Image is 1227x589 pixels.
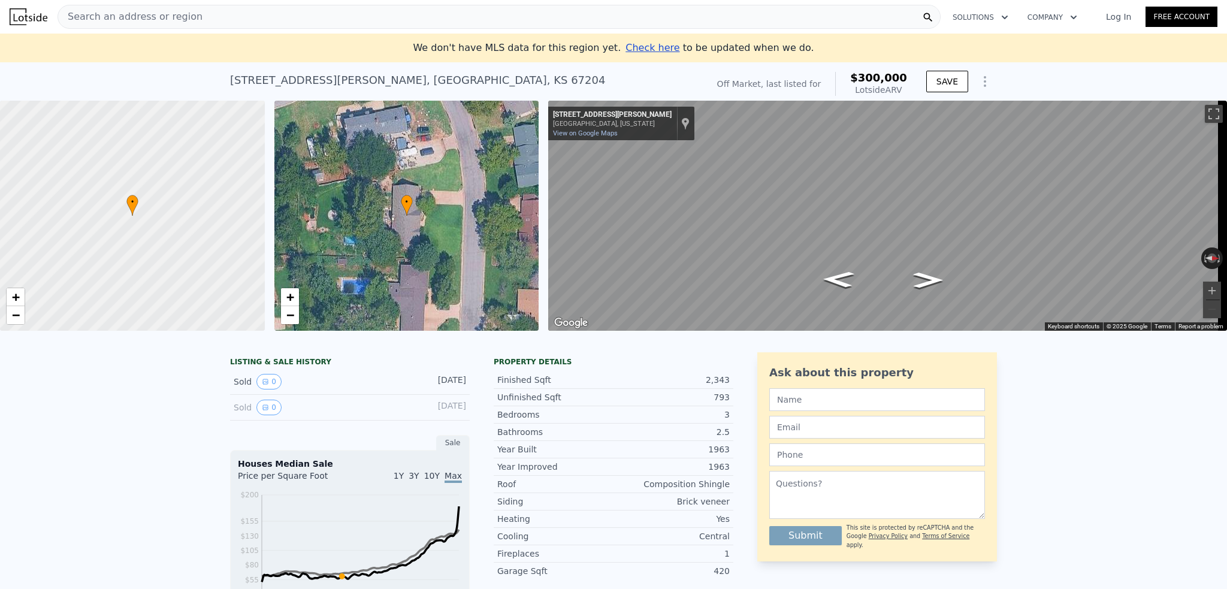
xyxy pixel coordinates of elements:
div: Cooling [497,530,613,542]
a: View on Google Maps [553,129,618,137]
div: Fireplaces [497,548,613,560]
a: Report a problem [1178,323,1223,330]
span: $300,000 [850,71,907,84]
span: 1Y [394,471,404,481]
a: Zoom out [281,306,299,324]
span: • [126,197,138,207]
div: Year Built [497,443,613,455]
input: Phone [769,443,985,466]
div: 420 [613,565,730,577]
div: Finished Sqft [497,374,613,386]
div: Off Market, last listed for [717,78,821,90]
span: Max [445,471,462,483]
button: Reset the view [1201,253,1223,263]
div: Lotside ARV [850,84,907,96]
a: Open this area in Google Maps (opens a new window) [551,315,591,331]
button: View historical data [256,374,282,389]
a: Zoom in [7,288,25,306]
a: Free Account [1146,7,1217,27]
div: Siding [497,496,613,508]
span: + [12,289,20,304]
div: Property details [494,357,733,367]
path: Go North, W Benjamin Dr [900,268,955,291]
div: • [126,195,138,216]
div: Price per Square Foot [238,470,350,489]
div: 1963 [613,443,730,455]
button: Company [1018,7,1087,28]
div: [STREET_ADDRESS][PERSON_NAME] [553,110,672,120]
div: 3 [613,409,730,421]
div: [STREET_ADDRESS][PERSON_NAME] , [GEOGRAPHIC_DATA] , KS 67204 [230,72,605,89]
span: Check here [625,42,679,53]
a: Terms of Service [922,533,969,539]
div: 1963 [613,461,730,473]
div: 793 [613,391,730,403]
button: Zoom in [1203,282,1221,300]
tspan: $155 [240,517,259,525]
div: Brick veneer [613,496,730,508]
a: Zoom out [7,306,25,324]
span: − [12,307,20,322]
a: Log In [1092,11,1146,23]
a: Show location on map [681,117,690,130]
span: • [401,197,413,207]
button: SAVE [926,71,968,92]
button: Solutions [943,7,1018,28]
div: [DATE] [413,400,466,415]
div: Central [613,530,730,542]
button: Rotate clockwise [1217,247,1223,269]
button: Keyboard shortcuts [1048,322,1099,331]
div: [GEOGRAPHIC_DATA], [US_STATE] [553,120,672,128]
div: 2.5 [613,426,730,438]
input: Name [769,388,985,411]
div: 1 [613,548,730,560]
button: Submit [769,526,842,545]
div: • [401,195,413,216]
tspan: $200 [240,491,259,499]
path: Go South, W Benjamin Dr [809,267,868,291]
tspan: $80 [245,561,259,569]
div: Map [548,101,1227,331]
div: Yes [613,513,730,525]
div: Sold [234,374,340,389]
a: Zoom in [281,288,299,306]
button: Show Options [973,70,997,93]
div: Heating [497,513,613,525]
button: View historical data [256,400,282,415]
span: − [286,307,294,322]
tspan: $105 [240,546,259,555]
div: Ask about this property [769,364,985,381]
div: Roof [497,478,613,490]
input: Email [769,416,985,439]
div: Houses Median Sale [238,458,462,470]
img: Google [551,315,591,331]
div: Composition Shingle [613,478,730,490]
div: We don't have MLS data for this region yet. [413,41,814,55]
div: Street View [548,101,1227,331]
span: 3Y [409,471,419,481]
div: Sale [436,435,470,451]
span: © 2025 Google [1107,323,1147,330]
div: Bathrooms [497,426,613,438]
span: + [286,289,294,304]
img: Lotside [10,8,47,25]
tspan: $55 [245,576,259,584]
div: [DATE] [413,374,466,389]
div: Year Improved [497,461,613,473]
span: Search an address or region [58,10,203,24]
button: Zoom out [1203,300,1221,318]
div: This site is protected by reCAPTCHA and the Google and apply. [847,524,985,549]
div: LISTING & SALE HISTORY [230,357,470,369]
tspan: $130 [240,532,259,540]
div: Unfinished Sqft [497,391,613,403]
div: to be updated when we do. [625,41,814,55]
a: Terms [1155,323,1171,330]
div: 2,343 [613,374,730,386]
button: Toggle fullscreen view [1205,105,1223,123]
div: Sold [234,400,340,415]
button: Rotate counterclockwise [1201,247,1208,269]
span: 10Y [424,471,440,481]
div: Garage Sqft [497,565,613,577]
a: Privacy Policy [869,533,908,539]
div: Bedrooms [497,409,613,421]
